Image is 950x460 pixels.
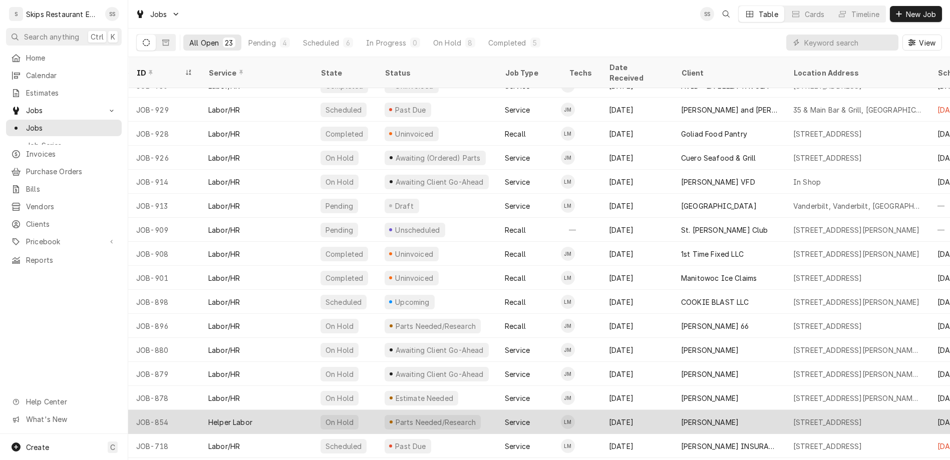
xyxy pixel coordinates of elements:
span: C [110,442,115,452]
div: Date Received [609,62,663,83]
div: Client [681,68,775,78]
span: Jobs [26,123,117,133]
div: Completed [488,38,526,48]
div: Manitowoc Ice Claims [681,273,757,283]
div: JM [561,151,575,165]
span: Create [26,443,49,451]
div: LM [561,415,575,429]
div: Labor/HR [208,441,240,451]
div: Location Address [793,68,919,78]
div: [PERSON_NAME] VFD [681,177,755,187]
div: In Shop [793,177,821,187]
div: [DATE] [601,146,673,170]
div: Labor/HR [208,129,240,139]
a: Estimates [6,85,122,101]
a: Job Series [6,137,122,154]
button: Search anythingCtrlK [6,28,122,46]
span: Reports [26,255,117,265]
div: Estimate Needed [394,393,454,403]
div: Shan Skipper's Avatar [700,7,714,21]
div: JM [561,367,575,381]
div: Longino Monroe's Avatar [561,199,575,213]
div: Skips Restaurant Equipment [26,9,100,20]
div: Helper Labor [208,417,252,427]
a: Invoices [6,146,122,162]
a: Go to Pricebook [6,233,122,250]
div: LM [561,199,575,213]
div: JOB-898 [128,290,200,314]
div: Service [505,441,530,451]
div: [DATE] [601,338,673,362]
div: [STREET_ADDRESS] [793,273,862,283]
div: Service [208,68,302,78]
div: Service [505,153,530,163]
div: [DATE] [601,266,673,290]
div: JOB-901 [128,266,200,290]
div: JM [561,247,575,261]
div: JOB-896 [128,314,200,338]
div: 0 [412,38,418,48]
span: Home [26,53,117,63]
div: 4 [282,38,288,48]
div: Unscheduled [394,225,441,235]
div: Labor/HR [208,369,240,379]
div: Service [505,369,530,379]
div: JM [561,103,575,117]
div: [STREET_ADDRESS] [793,153,862,163]
div: [STREET_ADDRESS] [793,441,862,451]
div: State [321,68,369,78]
div: Jason Marroquin's Avatar [561,367,575,381]
div: Jason Marroquin's Avatar [561,151,575,165]
div: [STREET_ADDRESS][PERSON_NAME][PERSON_NAME] [793,369,921,379]
div: Longino Monroe's Avatar [561,439,575,453]
div: COOKIE BLAST LLC [681,297,749,307]
div: Labor/HR [208,249,240,259]
a: Go to Jobs [6,102,122,119]
div: Recall [505,249,526,259]
div: Recall [505,321,526,331]
div: [PERSON_NAME] and [PERSON_NAME] [681,105,777,115]
div: [DATE] [601,218,673,242]
div: [DATE] [601,98,673,122]
div: Shan Skipper's Avatar [105,7,119,21]
div: JOB-913 [128,194,200,218]
div: Jason Marroquin's Avatar [561,247,575,261]
div: LM [561,127,575,141]
div: On Hold [433,38,461,48]
div: On Hold [325,369,355,379]
div: SS [105,7,119,21]
div: Timeline [851,9,879,20]
div: 1st Time Fixed LLC [681,249,744,259]
a: Jobs [6,120,122,136]
div: JM [561,391,575,405]
div: Longino Monroe's Avatar [561,295,575,309]
div: [PERSON_NAME] [681,345,739,355]
span: Jobs [150,9,167,20]
div: JOB-926 [128,146,200,170]
span: Ctrl [91,32,104,42]
span: Purchase Orders [26,166,117,177]
div: Scheduled [325,105,363,115]
div: [STREET_ADDRESS] [793,417,862,427]
a: Go to Jobs [131,6,184,23]
div: JM [561,343,575,357]
div: Awaiting Client Go-Ahead [394,369,484,379]
a: Clients [6,216,122,232]
div: Jason Marroquin's Avatar [561,103,575,117]
div: [DATE] [601,410,673,434]
div: Recall [505,297,526,307]
div: [STREET_ADDRESS][PERSON_NAME] [793,297,920,307]
div: Jason Marroquin's Avatar [561,391,575,405]
div: 23 [225,38,233,48]
div: [STREET_ADDRESS][PERSON_NAME] [793,249,920,259]
div: 35 & Main Bar & Grill, [GEOGRAPHIC_DATA], [GEOGRAPHIC_DATA] 77990 [793,105,921,115]
div: Scheduled [303,38,339,48]
div: S [9,7,23,21]
div: Completed [325,129,364,139]
div: Labor/HR [208,201,240,211]
div: 5 [532,38,538,48]
div: Pending [325,225,354,235]
div: [PERSON_NAME] 66 [681,321,749,331]
div: On Hold [325,345,355,355]
div: Labor/HR [208,105,240,115]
